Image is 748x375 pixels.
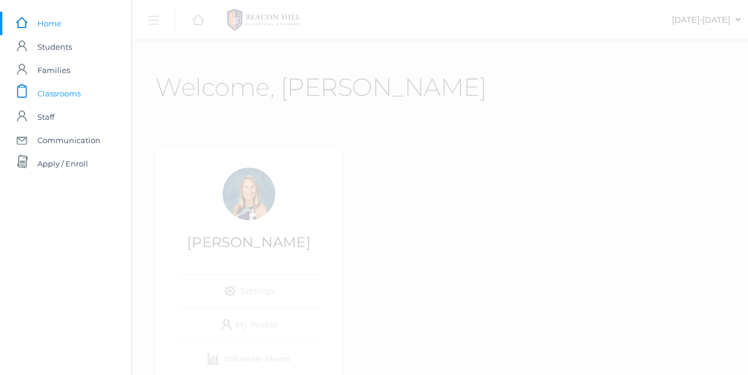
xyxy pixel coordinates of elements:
span: Students [37,35,72,58]
span: Home [37,12,61,35]
span: Staff [37,105,54,129]
span: Classrooms [37,82,81,105]
span: Families [37,58,70,82]
span: Apply / Enroll [37,152,88,175]
span: Communication [37,129,101,152]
